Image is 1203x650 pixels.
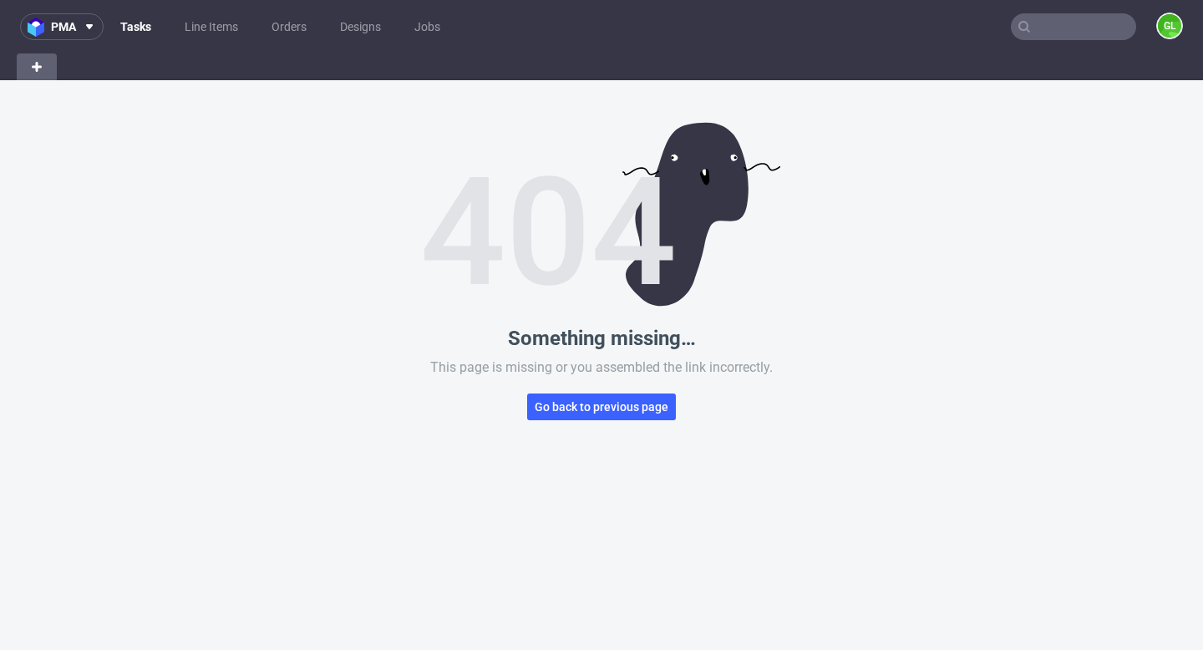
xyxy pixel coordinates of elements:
img: logo [28,18,51,37]
button: Go back to previous page [527,394,676,420]
span: pma [51,21,76,33]
span: Go back to previous page [535,401,668,413]
p: Something missing… [508,327,696,350]
a: Line Items [175,13,248,40]
button: pma [20,13,104,40]
img: Error image [424,122,780,307]
a: Orders [261,13,317,40]
p: This page is missing or you assembled the link incorrectly. [430,358,773,377]
a: Tasks [110,13,161,40]
figcaption: GL [1158,14,1181,38]
a: Jobs [404,13,450,40]
a: Designs [330,13,391,40]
